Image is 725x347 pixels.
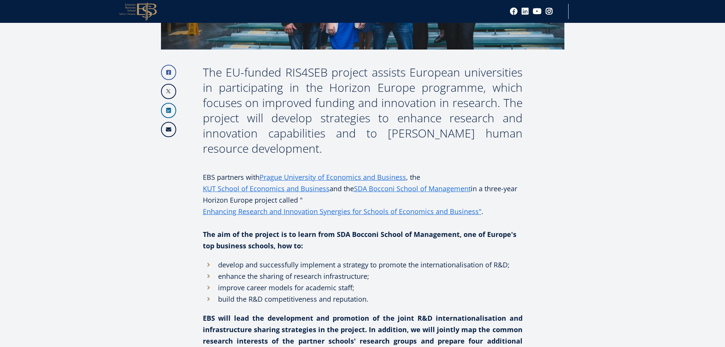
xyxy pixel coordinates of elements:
a: KUT School of Economics and Business [203,183,330,194]
a: Enhancing Research and Innovation Synergies for Schools of Economics and Business" [203,206,481,217]
p: EBS partners with , the and the in a three-year Horizon Europe project called " . [203,171,523,217]
a: Instagram [545,8,553,15]
li: develop and successfully implement a strategy to promote the internationalisation of R&D; [203,259,523,270]
a: Prague University of Economics and Business [260,171,406,183]
a: Email [161,122,176,137]
li: build the R&D competitiveness and reputation. [203,293,523,305]
a: Linkedin [161,103,176,118]
a: Youtube [533,8,542,15]
a: SDA Bocconi School of Management [354,183,471,194]
a: Facebook [510,8,518,15]
a: Facebook [161,65,176,80]
li: enhance the sharing of research infrastructure; [203,270,523,282]
div: The EU-funded RIS4SEB project assists European universities in participating in the Horizon Europ... [203,65,523,156]
img: X [162,85,175,98]
a: Linkedin [521,8,529,15]
li: improve career models for academic staff; [203,282,523,293]
strong: The aim of the project is to learn from SDA Bocconi School of Management, one of Europe's top bus... [203,230,516,250]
